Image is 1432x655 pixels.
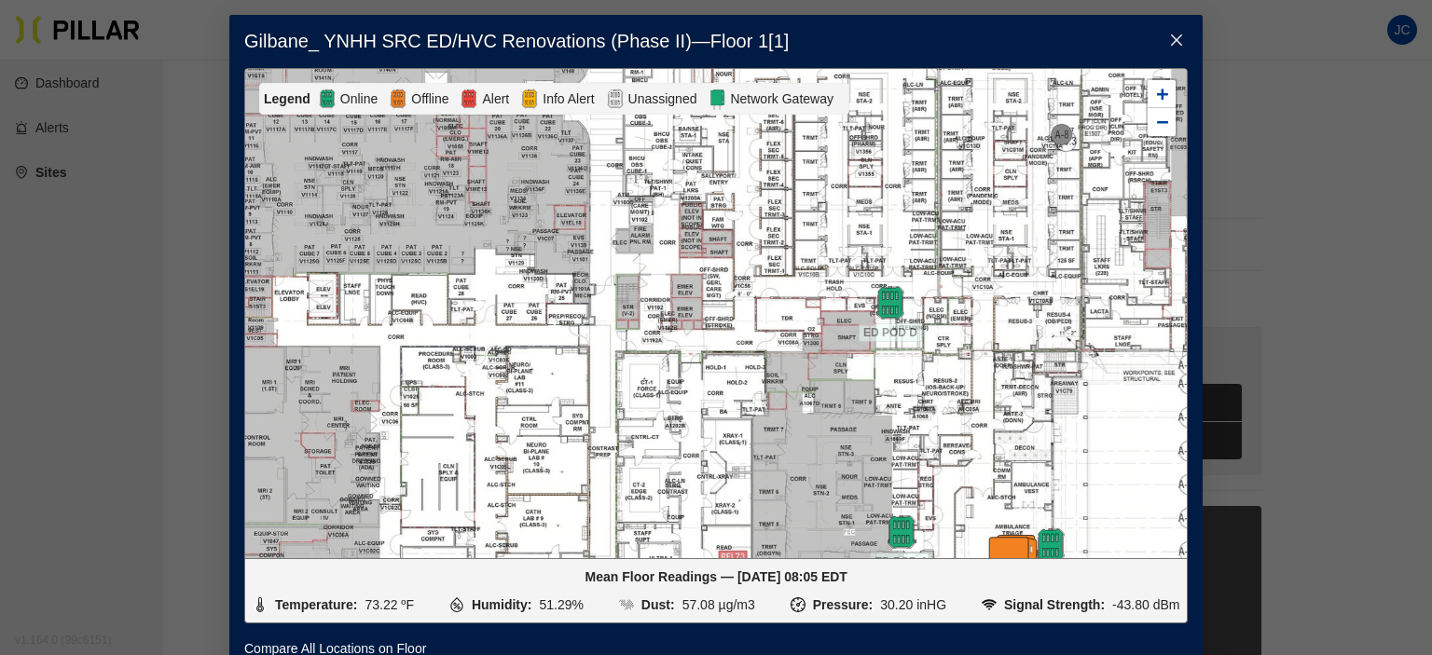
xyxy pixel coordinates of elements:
img: PRESSURE [790,597,805,612]
img: TEMPERATURE [253,597,268,612]
span: Unassigned [624,89,700,109]
img: pod-online.97050380.svg [1034,528,1067,562]
li: 73.22 ºF [253,594,414,615]
span: + [1156,82,1168,105]
img: pod-online.97050380.svg [731,558,764,592]
div: Dust: [641,594,675,615]
div: Pressure: [812,594,873,615]
span: − [1156,110,1168,133]
img: Alert [520,88,539,110]
div: ED POD A [869,515,934,549]
img: SIGNAL_RSSI [982,597,997,612]
span: Alert [478,89,513,109]
img: Unassigned [605,88,624,110]
img: pod-online.97050380.svg [885,515,918,549]
img: Alert [460,88,478,110]
span: Network Gateway [726,89,836,109]
span: ED POD A [870,553,933,571]
span: ED POD D [859,323,922,342]
div: Temperature: [275,594,357,615]
img: Offline [389,88,407,110]
li: 57.08 µg/m3 [619,594,755,615]
div: Humidity: [472,594,532,615]
img: HUMIDITY [449,597,464,612]
span: Online [337,89,381,109]
img: Network Gateway [708,88,726,110]
img: Online [318,88,337,110]
a: Zoom in [1148,80,1176,108]
li: 30.20 inHG [790,594,945,615]
span: Offline [407,89,452,109]
a: Zoom out [1148,108,1176,136]
div: Signal Strength: [1004,594,1105,615]
h3: Gilbane_ YNHH SRC ED/HVC Renovations (Phase II) — Floor 1 [ 1 ] [244,30,1188,53]
img: pod-online.97050380.svg [874,286,907,320]
span: Info Alert [539,89,598,109]
img: Marker [978,534,1043,599]
div: Mean Floor Readings — [DATE] 08:05 EDT [253,566,1179,587]
img: DUST [619,597,634,612]
div: Legend [264,89,318,109]
button: Close [1150,15,1203,67]
div: ED POD D [858,286,923,320]
li: -43.80 dBm [982,594,1180,615]
span: close [1169,33,1184,48]
li: 51.29% [449,594,584,615]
